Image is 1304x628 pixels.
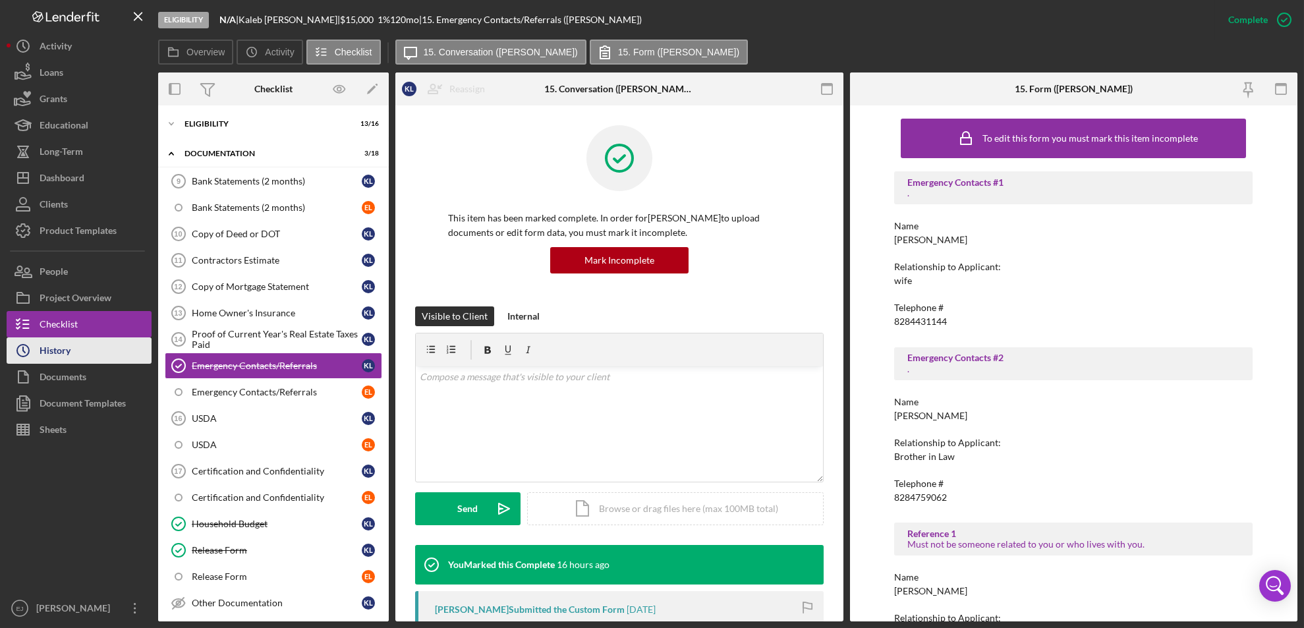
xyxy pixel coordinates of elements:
[174,283,182,291] tspan: 12
[894,411,967,421] div: [PERSON_NAME]
[7,33,152,59] button: Activity
[174,256,182,264] tspan: 11
[219,14,236,25] b: N/A
[7,165,152,191] button: Dashboard
[7,311,152,337] a: Checklist
[16,605,23,612] text: EJ
[192,466,362,476] div: Certification and Confidentiality
[192,440,362,450] div: USDA
[907,177,1239,188] div: Emergency Contacts #1
[192,519,362,529] div: Household Budget
[174,230,182,238] tspan: 10
[184,150,346,157] div: Documentation
[355,150,379,157] div: 3 / 18
[40,285,111,314] div: Project Overview
[184,120,346,128] div: Eligibility
[390,14,419,25] div: 120 mo
[40,191,68,221] div: Clients
[306,40,381,65] button: Checklist
[982,133,1198,144] div: To edit this form you must mark this item incomplete
[907,539,1239,550] div: Must not be someone related to you or who lives with you.
[239,14,340,25] div: Kaleb [PERSON_NAME] |
[40,59,63,89] div: Loans
[40,337,71,367] div: History
[448,559,555,570] div: You Marked this Complete
[894,302,1253,313] div: Telephone #
[894,397,1253,407] div: Name
[7,285,152,311] button: Project Overview
[362,491,375,504] div: E L
[362,517,375,530] div: K L
[894,478,1253,489] div: Telephone #
[362,359,375,372] div: K L
[165,273,382,300] a: 12Copy of Mortgage StatementKL
[40,165,84,194] div: Dashboard
[40,217,117,247] div: Product Templates
[192,387,362,397] div: Emergency Contacts/Referrals
[40,311,78,341] div: Checklist
[362,333,375,346] div: K L
[192,255,362,266] div: Contractors Estimate
[894,492,947,503] div: 8284759062
[435,604,625,615] div: [PERSON_NAME] Submitted the Custom Form
[174,467,182,475] tspan: 17
[894,221,1253,231] div: Name
[1259,570,1291,602] div: Open Intercom Messenger
[7,416,152,443] button: Sheets
[362,227,375,241] div: K L
[501,306,546,326] button: Internal
[7,258,152,285] a: People
[507,306,540,326] div: Internal
[894,572,1253,583] div: Name
[1228,7,1268,33] div: Complete
[7,217,152,244] button: Product Templates
[362,570,375,583] div: E L
[40,390,126,420] div: Document Templates
[40,86,67,115] div: Grants
[158,40,233,65] button: Overview
[362,544,375,557] div: K L
[237,40,302,65] button: Activity
[7,138,152,165] button: Long-Term
[362,438,375,451] div: E L
[449,76,485,102] div: Reassign
[192,281,362,292] div: Copy of Mortgage Statement
[40,416,67,446] div: Sheets
[192,202,362,213] div: Bank Statements (2 months)
[424,47,578,57] label: 15. Conversation ([PERSON_NAME])
[362,385,375,399] div: E L
[265,47,294,57] label: Activity
[165,537,382,563] a: Release FormKL
[165,511,382,537] a: Household BudgetKL
[165,590,382,616] a: Other DocumentationKL
[165,405,382,432] a: 16USDAKL
[894,262,1253,272] div: Relationship to Applicant:
[362,465,375,478] div: K L
[7,337,152,364] a: History
[894,451,955,462] div: Brother in Law
[40,33,72,63] div: Activity
[545,84,695,94] div: 15. Conversation ([PERSON_NAME])
[165,458,382,484] a: 17Certification and ConfidentialityKL
[219,14,239,25] div: |
[590,40,748,65] button: 15. Form ([PERSON_NAME])
[40,112,88,142] div: Educational
[402,82,416,96] div: K L
[40,364,86,393] div: Documents
[7,364,152,390] button: Documents
[395,40,586,65] button: 15. Conversation ([PERSON_NAME])
[7,59,152,86] button: Loans
[907,188,1239,198] div: .
[7,595,152,621] button: EJ[PERSON_NAME]
[192,308,362,318] div: Home Owner's Insurance
[165,379,382,405] a: Emergency Contacts/ReferralsEL
[165,300,382,326] a: 13Home Owner's InsuranceKL
[335,47,372,57] label: Checklist
[550,247,689,273] button: Mark Incomplete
